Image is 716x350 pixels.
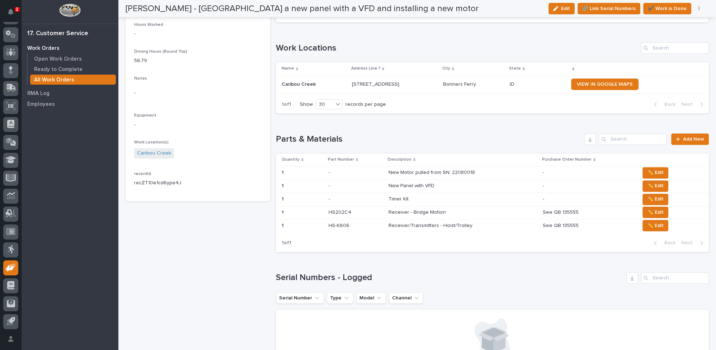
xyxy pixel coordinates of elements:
[282,156,300,164] p: Quantity
[443,80,477,87] p: Bonners Ferry
[510,80,516,87] p: ID
[276,273,624,283] h1: Serial Numbers - Logged
[543,181,546,189] p: -
[134,179,262,187] p: recZT10e1cd6ype4J
[134,89,262,97] p: -
[282,181,285,189] p: 1
[276,219,709,232] tr: 11 HS-K606HS-K606 Receiver/Transmitters - Hoist/TrolleyReceiver/Transmitters - Hoist/Trolley See ...
[134,140,169,145] span: Work Location(s)
[329,168,331,176] p: -
[9,9,18,20] div: Notifications2
[388,208,447,216] p: Receiver - Bridge Motion
[28,64,118,74] a: Ready to Complete
[282,195,285,202] p: 1
[27,90,50,97] p: RMA Log
[126,4,479,14] h2: [PERSON_NAME] - [GEOGRAPHIC_DATA] a new panel with a VFD and installing a new motor
[352,80,401,87] p: [STREET_ADDRESS]
[548,3,575,14] button: Edit
[316,101,333,108] div: 30
[648,101,678,108] button: Back
[22,99,118,109] a: Employees
[282,65,294,72] p: Name
[276,96,297,113] p: 1 of 1
[59,4,80,17] img: Workspace Logo
[642,167,668,179] button: ✏️ Edit
[28,75,118,85] a: All Work Orders
[356,292,386,304] button: Model
[678,101,709,108] button: Next
[27,101,55,108] p: Employees
[329,221,351,229] p: HS-K606
[543,221,580,229] p: See QB 135555
[543,168,546,176] p: -
[542,156,592,164] p: Purchase Order Number
[388,195,410,202] p: Timer Kit
[642,220,668,231] button: ✏️ Edit
[577,82,633,87] span: VIEW IN GOOGLE MAPS
[28,54,118,64] a: Open Work Orders
[276,206,709,219] tr: 11 HS202C4HS202C4 Receiver - Bridge MotionReceiver - Bridge Motion See QB 135555See QB 135555 ✏️ ...
[389,292,423,304] button: Channel
[388,168,476,176] p: New Motor pulled from SN: 22080018
[300,101,313,108] p: Show
[641,272,709,284] input: Search
[543,195,546,202] p: -
[647,221,664,230] span: ✏️ Edit
[599,133,667,145] input: Search
[276,234,297,252] p: 1 of 1
[27,45,60,52] p: Work Orders
[660,101,675,108] span: Back
[34,56,82,62] p: Open Work Orders
[647,181,664,190] span: ✏️ Edit
[561,5,570,12] span: Edit
[327,292,353,304] button: Type
[678,240,709,246] button: Next
[571,79,639,90] a: VIEW IN GOOGLE MAPS
[282,80,317,87] p: Caribou Creek
[276,43,638,53] h1: Work Locations
[282,221,285,229] p: 1
[647,208,664,217] span: ✏️ Edit
[641,42,709,54] input: Search
[683,137,704,142] span: Add New
[276,179,709,193] tr: 11 -- New Panel with VFDNew Panel with VFD -- ✏️ Edit
[642,194,668,205] button: ✏️ Edit
[134,121,262,129] p: -
[137,150,171,157] a: Caribou Creek
[642,180,668,192] button: ✏️ Edit
[16,7,18,12] p: 2
[442,65,450,72] p: City
[27,30,88,38] div: 17. Customer Service
[329,208,353,216] p: HS202C4
[345,101,386,108] p: records per page
[660,240,675,246] span: Back
[134,172,151,176] span: recordId
[22,43,118,53] a: Work Orders
[276,166,709,179] tr: 11 -- New Motor pulled from SN: 22080018New Motor pulled from SN: 22080018 -- ✏️ Edit
[643,3,691,14] button: ✔️ Work is Done
[282,208,285,216] p: 1
[329,195,331,202] p: -
[22,88,118,99] a: RMA Log
[647,195,664,203] span: ✏️ Edit
[509,65,521,72] p: State
[329,181,331,189] p: -
[134,113,156,118] span: Equipment
[134,23,163,27] span: Hours Worked
[648,240,678,246] button: Back
[388,181,436,189] p: New Panel with VFD
[34,66,83,73] p: Ready to Complete
[388,156,411,164] p: Description
[642,207,668,218] button: ✏️ Edit
[671,133,709,145] a: Add New
[647,168,664,177] span: ✏️ Edit
[134,49,187,54] span: Driving Hours (Round Trip)
[351,65,380,72] p: Address Line 1
[578,3,640,14] button: 🔗 Link Serial Numbers
[134,30,262,38] p: -
[276,134,581,145] h1: Parts & Materials
[282,168,285,176] p: 1
[34,77,74,83] p: All Work Orders
[276,193,709,206] tr: 11 -- Timer KitTimer Kit -- ✏️ Edit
